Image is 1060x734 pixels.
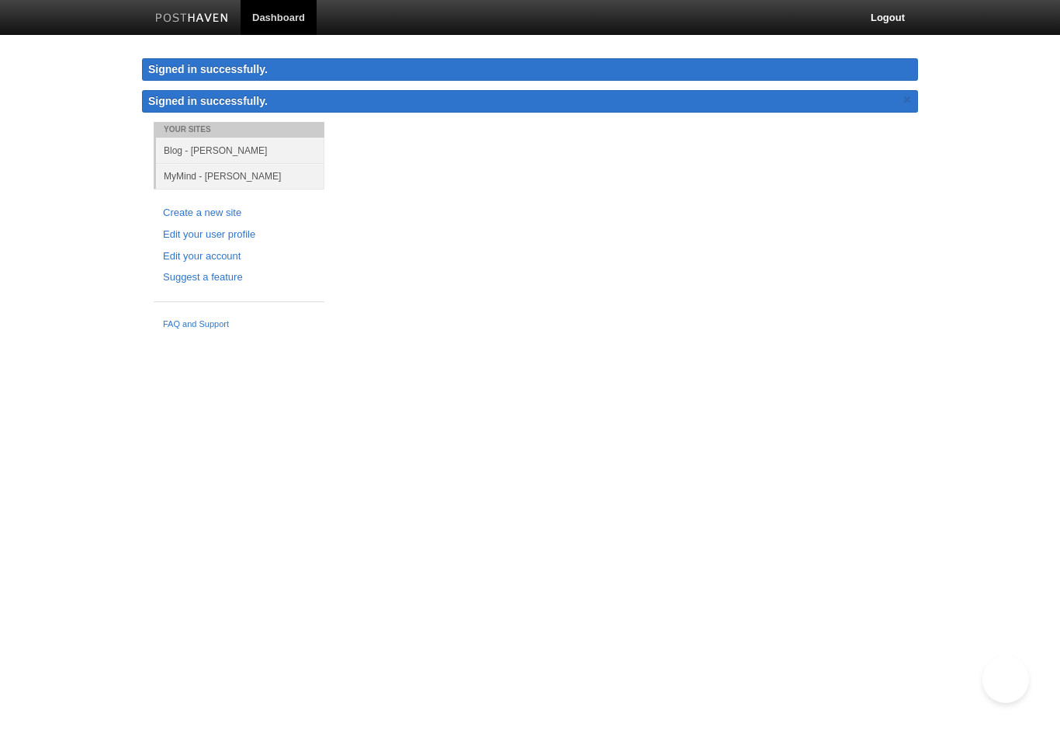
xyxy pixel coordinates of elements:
[163,227,315,243] a: Edit your user profile
[142,58,918,81] div: Signed in successfully.
[156,163,324,189] a: MyMind - [PERSON_NAME]
[154,122,324,137] li: Your Sites
[163,249,315,265] a: Edit your account
[163,270,315,286] a: Suggest a feature
[982,656,1029,703] iframe: Help Scout Beacon - Open
[156,137,324,163] a: Blog - [PERSON_NAME]
[163,318,315,332] a: FAQ and Support
[163,205,315,221] a: Create a new site
[900,90,914,110] a: ×
[148,95,268,107] span: Signed in successfully.
[155,13,229,25] img: Posthaven-bar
